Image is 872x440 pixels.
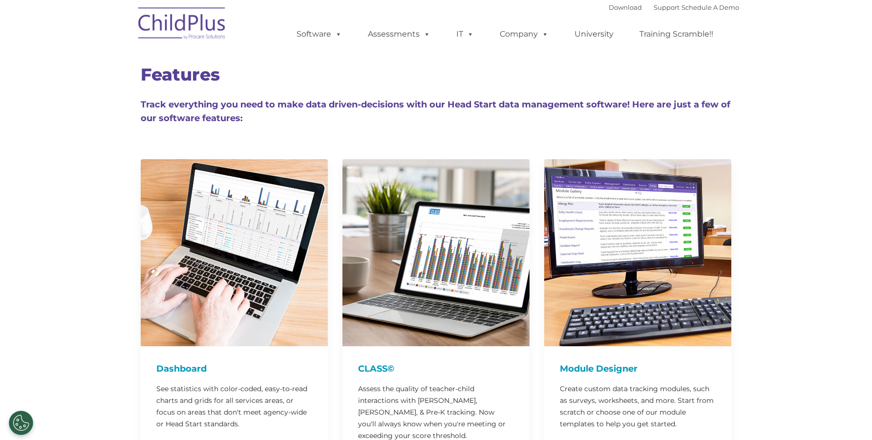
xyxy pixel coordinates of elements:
p: Create custom data tracking modules, such as surveys, worksheets, and more. Start from scratch or... [560,383,716,430]
a: IT [447,24,484,44]
h4: Dashboard [156,362,312,376]
img: ChildPlus by Procare Solutions [133,0,231,49]
a: Software [287,24,352,44]
img: ModuleDesigner750 [544,159,731,346]
img: Dash [141,159,328,346]
a: Assessments [358,24,440,44]
img: CLASS-750 [342,159,530,346]
h4: Module Designer [560,362,716,376]
a: Training Scramble!! [630,24,723,44]
p: See statistics with color-coded, easy-to-read charts and grids for all services areas, or focus o... [156,383,312,430]
a: Schedule A Demo [681,3,739,11]
a: Download [609,3,642,11]
button: Cookies Settings [9,411,33,435]
a: Support [654,3,680,11]
span: Track everything you need to make data driven-decisions with our Head Start data management softw... [141,99,730,124]
span: Features [141,64,220,85]
a: Company [490,24,558,44]
font: | [609,3,739,11]
a: University [565,24,623,44]
h4: CLASS© [358,362,514,376]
